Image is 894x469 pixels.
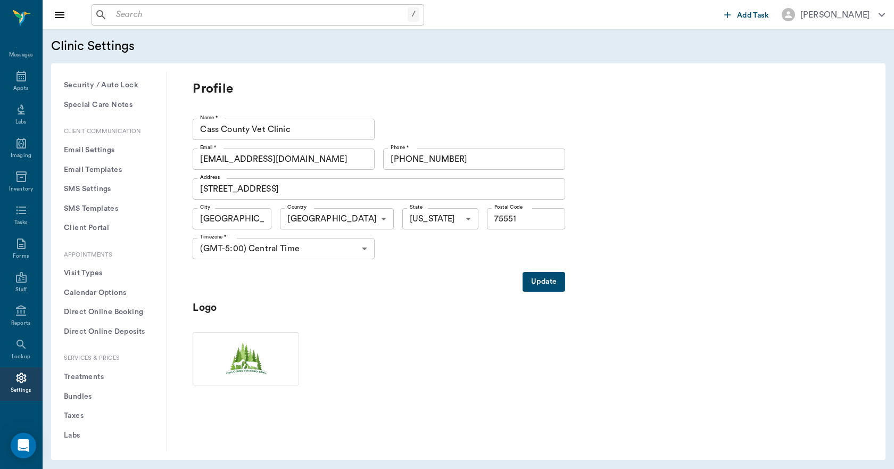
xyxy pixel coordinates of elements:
[391,144,409,151] label: Phone *
[200,203,210,211] label: City
[15,286,27,294] div: Staff
[15,118,27,126] div: Labs
[60,160,158,180] button: Email Templates
[287,203,307,211] label: Country
[60,76,158,95] button: Security / Auto Lock
[49,4,70,26] button: Close drawer
[280,208,394,229] div: [GEOGRAPHIC_DATA]
[11,319,31,327] div: Reports
[60,141,158,160] button: Email Settings
[60,95,158,115] button: Special Care Notes
[800,9,870,21] div: [PERSON_NAME]
[60,218,158,238] button: Client Portal
[11,386,32,394] div: Settings
[410,203,423,211] label: State
[60,199,158,219] button: SMS Templates
[60,283,158,303] button: Calendar Options
[200,114,218,121] label: Name *
[60,406,158,426] button: Taxes
[13,252,29,260] div: Forms
[494,203,523,211] label: Postal Code
[9,185,33,193] div: Inventory
[408,7,419,22] div: /
[402,208,478,229] div: [US_STATE]
[60,387,158,407] button: Bundles
[523,272,565,292] button: Update
[720,5,773,24] button: Add Task
[60,264,158,283] button: Visit Types
[60,426,158,446] button: Labs
[193,80,618,97] p: Profile
[200,174,220,181] label: Address
[60,445,158,465] button: Group Discounts
[773,5,893,24] button: [PERSON_NAME]
[193,238,375,259] div: (GMT-5:00) Central Time
[60,354,158,363] p: Services & Prices
[11,152,31,160] div: Imaging
[200,233,227,241] label: Timezone *
[112,7,408,22] input: Search
[60,302,158,322] button: Direct Online Booking
[60,251,158,260] p: Appointments
[51,38,330,55] h5: Clinic Settings
[200,144,217,151] label: Email *
[60,127,158,136] p: Client Communication
[193,300,299,316] p: Logo
[60,179,158,199] button: SMS Settings
[487,208,566,229] input: 12345-6789
[13,85,28,93] div: Appts
[9,51,34,59] div: Messages
[11,433,36,458] div: Open Intercom Messenger
[60,322,158,342] button: Direct Online Deposits
[14,219,28,227] div: Tasks
[12,353,30,361] div: Lookup
[60,367,158,387] button: Treatments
